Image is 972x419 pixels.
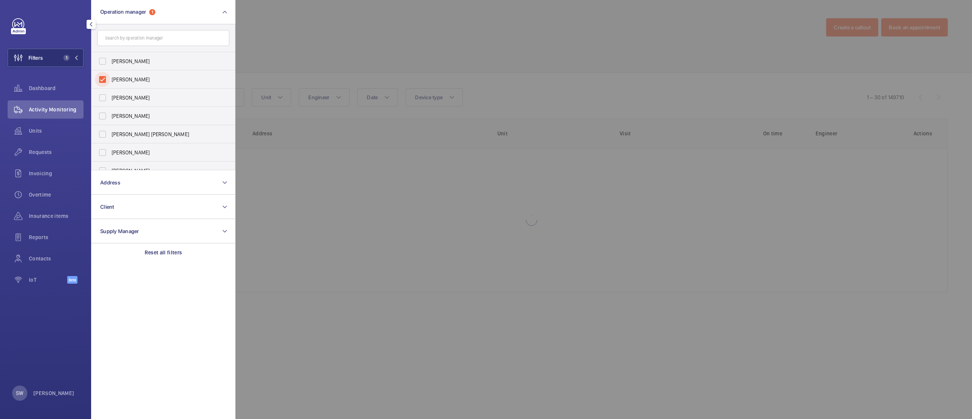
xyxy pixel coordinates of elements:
span: Reports [29,233,84,241]
span: Invoicing [29,170,84,177]
span: IoT [29,276,67,284]
p: [PERSON_NAME] [33,389,74,397]
p: SW [16,389,23,397]
span: Units [29,127,84,135]
span: Contacts [29,255,84,262]
span: Activity Monitoring [29,106,84,113]
button: Filters1 [8,49,84,67]
span: Overtime [29,191,84,198]
span: Requests [29,148,84,156]
span: 1 [63,55,69,61]
span: Filters [28,54,43,62]
span: Insurance items [29,212,84,220]
span: Dashboard [29,84,84,92]
span: Beta [67,276,77,284]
